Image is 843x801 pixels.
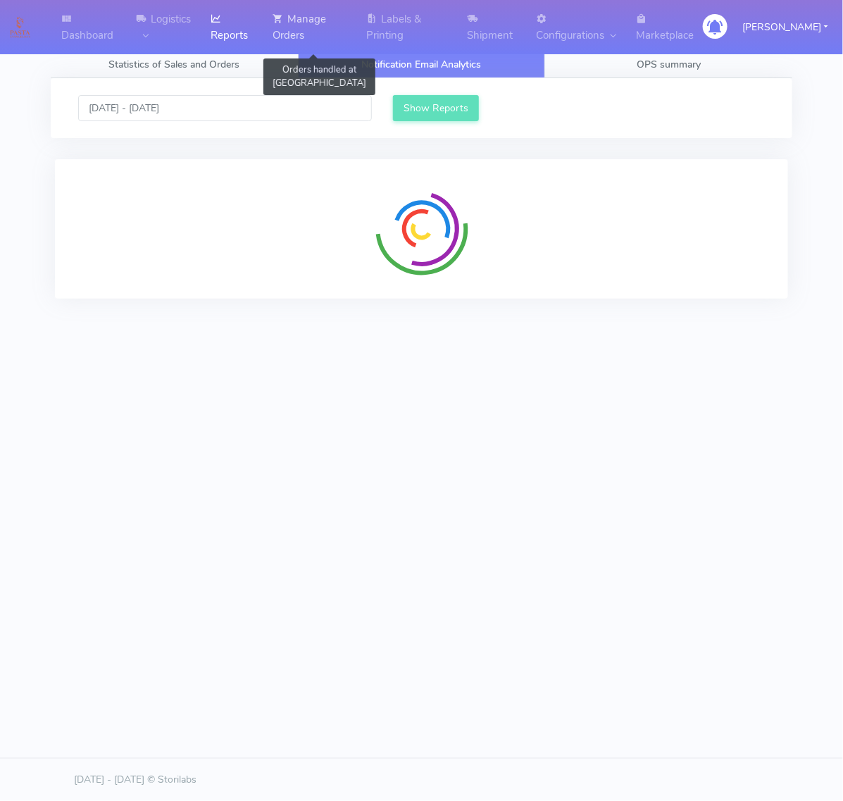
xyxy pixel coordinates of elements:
[393,95,480,121] button: Show Reports
[362,58,482,71] span: Notification Email Analytics
[109,58,240,71] span: Statistics of Sales and Orders
[732,13,839,42] button: [PERSON_NAME]
[78,95,372,121] input: Pick the Daterange
[637,58,701,71] span: OPS summary
[51,51,792,78] ul: Tabs
[369,176,475,282] img: spinner-radial.svg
